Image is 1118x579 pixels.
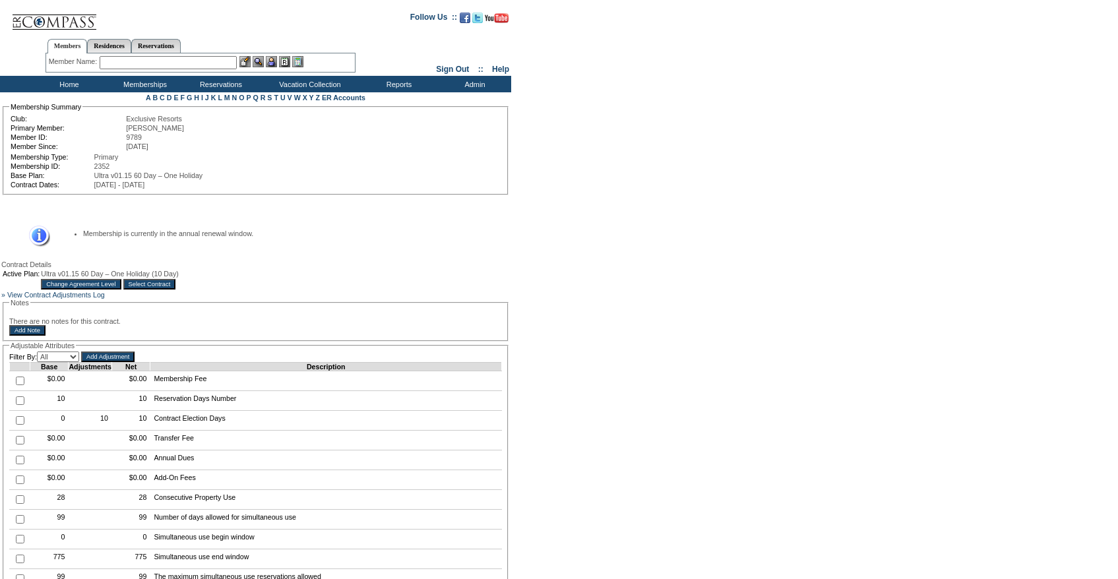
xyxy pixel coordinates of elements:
[1,291,105,299] a: » View Contract Adjustments Log
[485,16,509,24] a: Subscribe to our YouTube Channel
[194,94,199,102] a: H
[69,363,112,371] td: Adjustments
[30,411,69,431] td: 0
[150,530,502,549] td: Simultaneous use begin window
[436,65,469,74] a: Sign Out
[126,124,184,132] span: [PERSON_NAME]
[111,391,150,411] td: 10
[81,351,135,362] input: Add Adjustment
[492,65,509,74] a: Help
[257,76,359,92] td: Vacation Collection
[288,94,292,102] a: V
[30,76,106,92] td: Home
[315,94,320,102] a: Z
[9,317,121,325] span: There are no notes for this contract.
[9,299,30,307] legend: Notes
[180,94,185,102] a: F
[150,431,502,450] td: Transfer Fee
[111,490,150,510] td: 28
[187,94,192,102] a: G
[173,94,178,102] a: E
[322,94,365,102] a: ER Accounts
[267,94,272,102] a: S
[472,16,483,24] a: Follow us on Twitter
[232,94,237,102] a: N
[94,171,203,179] span: Ultra v01.15 60 Day – One Holiday
[111,363,150,371] td: Net
[205,94,209,102] a: J
[460,16,470,24] a: Become our fan on Facebook
[472,13,483,23] img: Follow us on Twitter
[303,94,307,102] a: X
[150,363,502,371] td: Description
[359,76,435,92] td: Reports
[11,115,125,123] td: Club:
[11,133,125,141] td: Member ID:
[126,133,142,141] span: 9789
[41,279,121,289] input: Change Agreement Level
[111,411,150,431] td: 10
[150,510,502,530] td: Number of days allowed for simultaneous use
[253,56,264,67] img: View
[20,226,50,247] img: Information Message
[111,510,150,530] td: 99
[11,162,93,170] td: Membership ID:
[47,39,88,53] a: Members
[294,94,301,102] a: W
[224,94,230,102] a: M
[94,181,145,189] span: [DATE] - [DATE]
[266,56,277,67] img: Impersonate
[126,115,182,123] span: Exclusive Resorts
[150,411,502,431] td: Contract Election Days
[247,94,251,102] a: P
[435,76,511,92] td: Admin
[111,431,150,450] td: $0.00
[9,103,82,111] legend: Membership Summary
[239,56,251,67] img: b_edit.gif
[11,171,93,179] td: Base Plan:
[11,181,93,189] td: Contract Dates:
[123,279,176,289] input: Select Contract
[111,450,150,470] td: $0.00
[309,94,314,102] a: Y
[94,153,119,161] span: Primary
[111,371,150,391] td: $0.00
[111,470,150,490] td: $0.00
[30,371,69,391] td: $0.00
[69,411,112,431] td: 10
[152,94,158,102] a: B
[30,549,69,569] td: 775
[253,94,258,102] a: Q
[478,65,483,74] span: ::
[3,270,40,278] td: Active Plan:
[292,56,303,67] img: b_calculator.gif
[111,549,150,569] td: 775
[146,94,150,102] a: A
[150,549,502,569] td: Simultaneous use end window
[150,371,502,391] td: Membership Fee
[150,470,502,490] td: Add-On Fees
[167,94,172,102] a: D
[11,3,97,30] img: Compass Home
[30,363,69,371] td: Base
[201,94,203,102] a: I
[280,94,286,102] a: U
[131,39,181,53] a: Reservations
[150,450,502,470] td: Annual Dues
[30,530,69,549] td: 0
[160,94,165,102] a: C
[41,270,179,278] span: Ultra v01.15 60 Day – One Holiday (10 Day)
[261,94,266,102] a: R
[211,94,216,102] a: K
[30,450,69,470] td: $0.00
[126,142,148,150] span: [DATE]
[30,470,69,490] td: $0.00
[150,490,502,510] td: Consecutive Property Use
[9,325,46,336] input: Add Note
[30,510,69,530] td: 99
[279,56,290,67] img: Reservations
[410,11,457,27] td: Follow Us ::
[181,76,257,92] td: Reservations
[106,76,181,92] td: Memberships
[460,13,470,23] img: Become our fan on Facebook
